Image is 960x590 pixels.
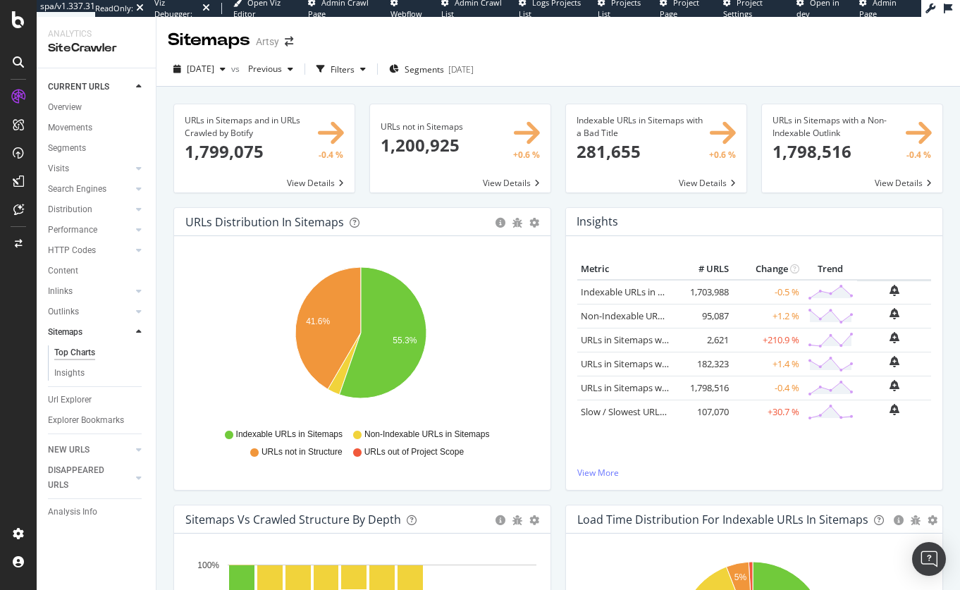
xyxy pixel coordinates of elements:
div: Explorer Bookmarks [48,413,124,428]
span: Previous [242,63,282,75]
td: +1.4 % [732,352,803,376]
div: Artsy [256,35,279,49]
a: Top Charts [54,345,146,360]
div: bell-plus [890,356,899,367]
div: Performance [48,223,97,238]
a: View More [577,467,931,479]
a: URLs in Sitemaps with a Non-Indexable Outlink [581,381,778,394]
div: circle-info [496,218,505,228]
div: arrow-right-arrow-left [285,37,293,47]
a: Content [48,264,146,278]
a: Inlinks [48,284,132,299]
div: ReadOnly: [95,3,133,14]
a: Non-Indexable URLs in Sitemaps [581,309,718,322]
a: Outlinks [48,305,132,319]
td: +30.7 % [732,400,803,424]
text: 5% [734,572,747,582]
div: Visits [48,161,69,176]
svg: A chart. [185,259,536,422]
div: bell-plus [890,308,899,319]
th: Metric [577,259,676,280]
div: Load Time Distribution for Indexable URLs in Sitemaps [577,512,868,527]
a: Indexable URLs in Sitemaps [581,285,696,298]
div: bug [512,515,522,525]
td: -0.5 % [732,280,803,305]
td: 2,621 [676,328,732,352]
div: gear [928,515,937,525]
a: Explorer Bookmarks [48,413,146,428]
div: Movements [48,121,92,135]
button: Segments[DATE] [383,58,479,80]
text: 55.3% [393,336,417,345]
a: Sitemaps [48,325,132,340]
td: -0.4 % [732,376,803,400]
div: Analytics [48,28,144,40]
div: circle-info [894,515,904,525]
th: Change [732,259,803,280]
div: Outlinks [48,305,79,319]
td: +210.9 % [732,328,803,352]
span: Indexable URLs in Sitemaps [236,429,343,441]
div: [DATE] [448,63,474,75]
div: Sitemaps [168,28,250,52]
th: # URLS [676,259,732,280]
div: Open Intercom Messenger [912,542,946,576]
div: SiteCrawler [48,40,144,56]
div: Sitemaps [48,325,82,340]
div: HTTP Codes [48,243,96,258]
div: Filters [331,63,355,75]
a: Segments [48,141,146,156]
a: Distribution [48,202,132,217]
div: Distribution [48,202,92,217]
a: HTTP Codes [48,243,132,258]
div: Url Explorer [48,393,92,407]
span: 2025 Sep. 4th [187,63,214,75]
a: Analysis Info [48,505,146,520]
div: URLs Distribution in Sitemaps [185,215,344,229]
span: Non-Indexable URLs in Sitemaps [364,429,489,441]
div: bell-plus [890,380,899,391]
a: Movements [48,121,146,135]
button: Filters [311,58,371,80]
td: 107,070 [676,400,732,424]
a: URLs in Sitemaps with a Bad HTTP Status Code [581,333,776,346]
div: bell-plus [890,285,899,296]
div: Sitemaps vs Crawled Structure by Depth [185,512,401,527]
td: 182,323 [676,352,732,376]
div: bug [911,515,921,525]
div: CURRENT URLS [48,80,109,94]
div: Top Charts [54,345,95,360]
a: Url Explorer [48,393,146,407]
div: Segments [48,141,86,156]
div: Insights [54,366,85,381]
td: +1.2 % [732,304,803,328]
div: Inlinks [48,284,73,299]
div: Content [48,264,78,278]
th: Trend [803,259,857,280]
span: URLs out of Project Scope [364,446,464,458]
div: circle-info [496,515,505,525]
a: DISAPPEARED URLS [48,463,132,493]
div: Analysis Info [48,505,97,520]
h4: Insights [577,212,618,231]
div: Overview [48,100,82,115]
div: DISAPPEARED URLS [48,463,119,493]
a: Overview [48,100,146,115]
div: gear [529,515,539,525]
a: NEW URLS [48,443,132,457]
div: gear [529,218,539,228]
td: 1,798,516 [676,376,732,400]
div: bug [512,218,522,228]
span: URLs not in Structure [261,446,343,458]
a: Slow / Slowest URLs in Sitemaps [581,405,715,418]
a: URLs in Sitemaps with only 1 Follow Inlink [581,357,756,370]
a: Search Engines [48,182,132,197]
a: CURRENT URLS [48,80,132,94]
button: [DATE] [168,58,231,80]
text: 100% [197,560,219,570]
div: Search Engines [48,182,106,197]
td: 1,703,988 [676,280,732,305]
button: Previous [242,58,299,80]
span: vs [231,63,242,75]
